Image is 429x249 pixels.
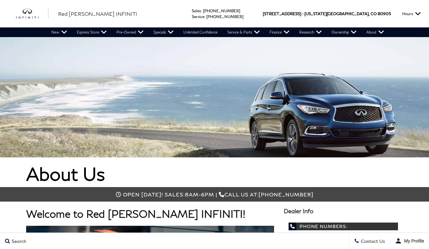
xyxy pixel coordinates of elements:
span: Phone Numbers: [289,223,398,230]
a: [PHONE_NUMBER] [206,14,243,19]
span: My Profile [402,238,424,244]
span: Search [10,238,26,244]
nav: Main Navigation [46,27,389,37]
a: Finance [265,27,294,37]
span: Sales: [293,232,306,237]
span: Sales [192,8,201,13]
span: Contact Us [359,238,385,244]
span: Service [192,14,204,19]
a: About [362,27,389,37]
a: [PHONE_NUMBER] [203,8,240,13]
button: user-profile-menu [390,233,429,249]
span: 8am-6pm [185,191,214,197]
a: Red [PERSON_NAME] INFINITI [58,10,137,18]
a: New [46,27,72,37]
h3: Dealer Info [284,208,403,214]
div: Call us at: [30,191,399,197]
a: Research [294,27,327,37]
span: Open [DATE]! [123,191,163,197]
a: Express Store [72,27,112,37]
a: Unlimited Confidence [179,27,222,37]
strong: Welcome to Red [PERSON_NAME] INFINITI! [26,207,245,220]
a: Ownership [327,27,362,37]
img: INFINITI [16,9,48,19]
a: infiniti [16,9,48,19]
a: Service & Parts [222,27,265,37]
a: Specials [148,27,179,37]
span: Red [PERSON_NAME] INFINITI [58,11,137,17]
a: [STREET_ADDRESS] • [US_STATE][GEOGRAPHIC_DATA], CO 80905 [263,11,391,16]
span: | [216,191,217,197]
h1: About Us [26,164,403,184]
span: [PHONE_NUMBER] [259,191,313,197]
a: Pre-Owned [112,27,148,37]
span: : [201,8,202,13]
span: Sales: [165,191,185,197]
a: [PHONE_NUMBER] [349,232,393,237]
